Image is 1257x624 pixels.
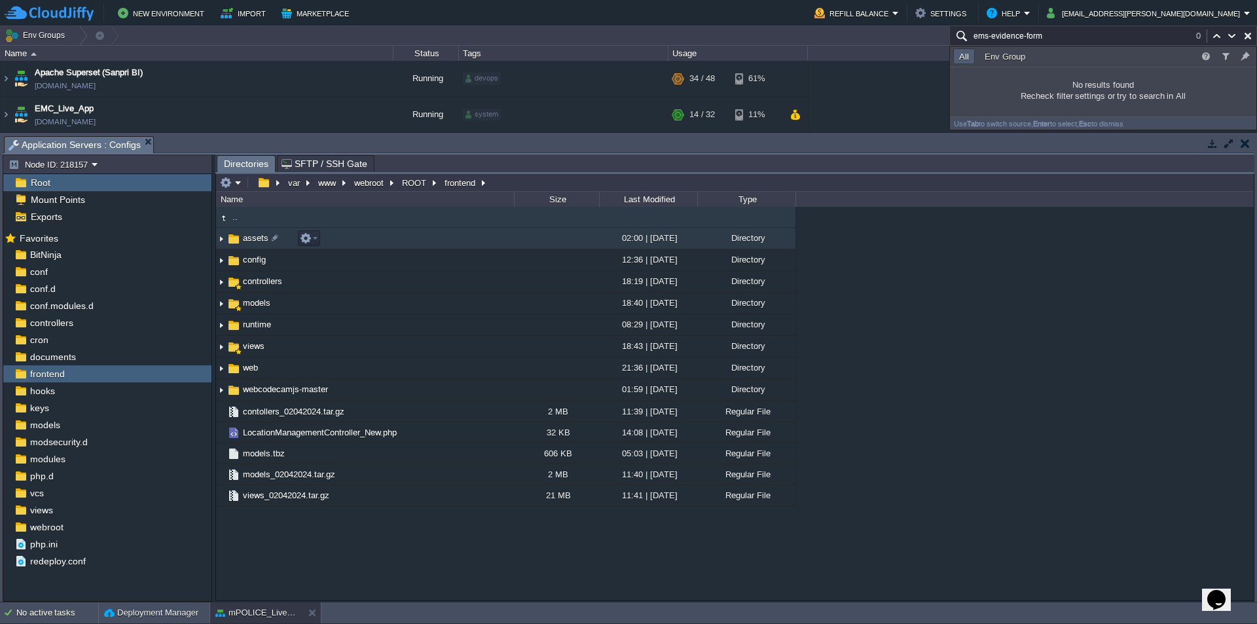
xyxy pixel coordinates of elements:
[669,46,807,61] div: Usage
[460,46,668,61] div: Tags
[241,254,268,265] a: config
[241,232,270,244] a: assets
[241,448,287,459] span: models.tbz
[27,266,50,278] span: conf
[987,5,1024,21] button: Help
[27,334,50,346] a: cron
[27,453,67,465] span: modules
[216,464,227,485] img: AMDAwAAAACH5BAEAAAAALAAAAAABAAEAAAICRAEAOw==
[27,283,58,295] a: conf.d
[17,233,60,244] a: Favorites
[599,358,697,378] div: 21:36 | [DATE]
[216,211,230,225] img: AMDAwAAAACH5BAEAAAAALAAAAAABAAEAAAICRAEAOw==
[241,406,346,417] a: contollers_02042024.tar.gz
[27,368,67,380] a: frontend
[224,156,268,172] span: Directories
[27,385,57,397] a: hooks
[241,427,399,438] a: LocationManagementController_New.php
[27,419,62,431] a: models
[241,276,284,287] span: controllers
[981,50,1029,62] button: Env Group
[400,177,429,189] button: ROOT
[514,422,599,443] div: 32 KB
[27,300,96,312] span: conf.modules.d
[27,249,64,261] span: BitNinja
[28,177,52,189] a: Root
[227,447,241,461] img: AMDAwAAAACH5BAEAAAAALAAAAAABAAEAAAICRAEAOw==
[27,555,88,567] span: redeploy.conf
[1,46,393,61] div: Name
[35,66,143,79] a: Apache Superset (Sanpri BI)
[814,5,892,21] button: Refill Balance
[599,228,697,248] div: 02:00 | [DATE]
[227,488,241,503] img: AMDAwAAAACH5BAEAAAAALAAAAAABAAEAAAICRAEAOw==
[697,401,795,422] div: Regular File
[227,318,241,333] img: AMDAwAAAACH5BAEAAAAALAAAAAABAAEAAAICRAEAOw==
[1202,572,1244,611] iframe: chat widget
[699,192,795,207] div: Type
[216,485,227,505] img: AMDAwAAAACH5BAEAAAAALAAAAAABAAEAAAICRAEAOw==
[241,319,273,330] a: runtime
[12,61,30,96] img: AMDAwAAAACH5BAEAAAAALAAAAAABAAEAAAICRAEAOw==
[27,487,46,499] span: vcs
[697,228,795,248] div: Directory
[217,192,514,207] div: Name
[697,336,795,356] div: Directory
[241,362,260,373] a: web
[600,192,697,207] div: Last Modified
[1196,29,1207,43] div: 0
[514,443,599,464] div: 606 KB
[352,177,387,189] button: webroot
[9,137,141,153] span: Application Servers : Configs
[697,293,795,313] div: Directory
[599,314,697,335] div: 08:29 | [DATE]
[241,469,337,480] a: models_02042024.tar.gz
[28,211,64,223] a: Exports
[241,384,330,395] a: webcodecamjs-master
[689,97,715,132] div: 14 / 32
[27,402,51,414] a: keys
[241,298,272,308] a: models
[515,192,599,207] div: Size
[227,340,241,354] img: AMDAwAAAACH5BAEAAAAALAAAAAABAAEAAAICRAEAOw==
[5,26,69,45] button: Env Groups
[915,5,970,21] button: Settings
[697,379,795,399] div: Directory
[230,211,240,223] a: ..
[241,340,266,352] span: views
[35,102,94,115] a: EMC_Live_App
[227,426,241,440] img: AMDAwAAAACH5BAEAAAAALAAAAAABAAEAAAICRAEAOw==
[118,5,208,21] button: New Environment
[216,250,227,270] img: AMDAwAAAACH5BAEAAAAALAAAAAABAAEAAAICRAEAOw==
[9,158,92,170] button: Node ID: 218157
[215,606,298,619] button: mPOLICE_Live_App
[393,61,459,96] div: Running
[599,401,697,422] div: 11:39 | [DATE]
[697,271,795,291] div: Directory
[241,276,284,286] a: controllers
[514,464,599,485] div: 2 MB
[241,490,331,501] a: views_02042024.tar.gz
[697,464,795,485] div: Regular File
[735,61,778,96] div: 61%
[28,194,87,206] a: Mount Points
[216,337,227,357] img: AMDAwAAAACH5BAEAAAAALAAAAAABAAEAAAICRAEAOw==
[227,468,241,482] img: AMDAwAAAACH5BAEAAAAALAAAAAABAAEAAAICRAEAOw==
